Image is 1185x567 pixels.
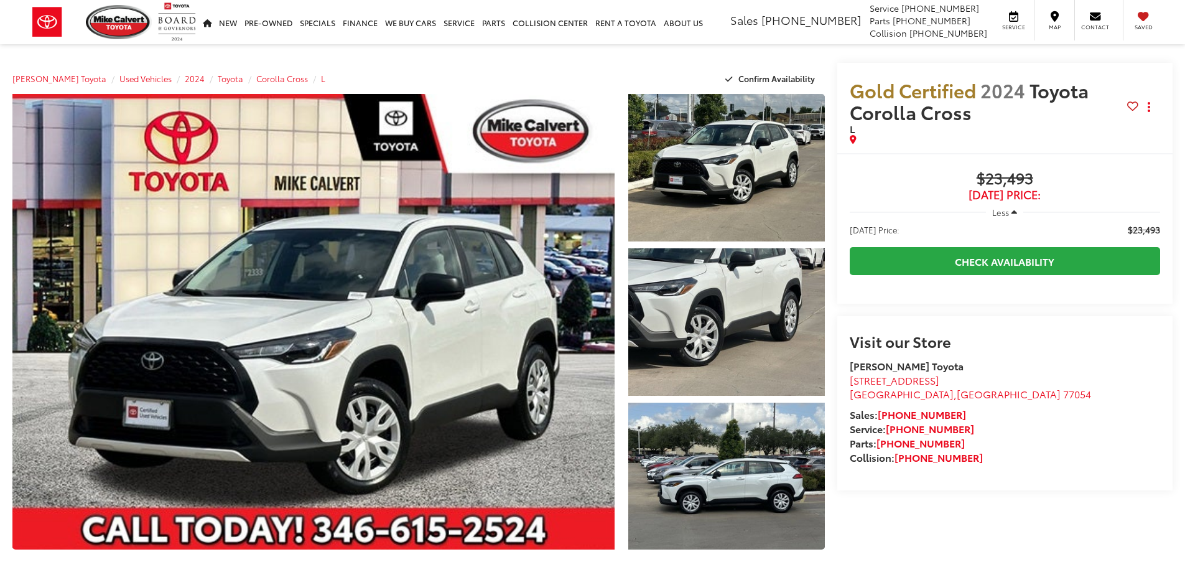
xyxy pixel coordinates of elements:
a: [PHONE_NUMBER] [876,436,965,450]
a: Corolla Cross [256,73,308,84]
a: L [321,73,325,84]
h2: Visit our Store [850,333,1160,349]
img: 2024 Toyota Corolla Cross L [626,401,826,551]
button: Confirm Availability [718,68,825,90]
span: Service [1000,23,1028,31]
span: [PHONE_NUMBER] [901,2,979,14]
button: Less [986,201,1023,223]
span: Service [870,2,899,14]
span: [PHONE_NUMBER] [909,27,987,39]
strong: [PERSON_NAME] Toyota [850,358,964,373]
a: 2024 [185,73,205,84]
span: Contact [1081,23,1109,31]
span: [DATE] Price: [850,189,1160,201]
span: L [850,121,855,136]
span: [DATE] Price: [850,223,899,236]
span: [GEOGRAPHIC_DATA] [957,387,1061,401]
span: [STREET_ADDRESS] [850,373,939,387]
a: Expand Photo 3 [628,403,825,550]
a: Toyota [218,73,243,84]
span: 77054 [1063,387,1091,401]
span: Sales [730,12,758,28]
a: [PHONE_NUMBER] [895,450,983,464]
img: Mike Calvert Toyota [86,5,152,39]
button: Actions [1138,96,1160,118]
strong: Sales: [850,407,966,421]
span: Confirm Availability [738,73,815,84]
a: [PERSON_NAME] Toyota [12,73,106,84]
img: 2024 Toyota Corolla Cross L [626,92,826,243]
span: 2024 [980,77,1025,103]
span: [PHONE_NUMBER] [761,12,861,28]
span: dropdown dots [1148,102,1150,112]
span: Saved [1130,23,1157,31]
span: , [850,387,1091,401]
a: [PHONE_NUMBER] [878,407,966,421]
a: [STREET_ADDRESS] [GEOGRAPHIC_DATA],[GEOGRAPHIC_DATA] 77054 [850,373,1091,401]
span: Collision [870,27,907,39]
a: Check Availability [850,247,1160,275]
span: [PHONE_NUMBER] [893,14,970,27]
img: 2024 Toyota Corolla Cross L [6,91,620,552]
span: $23,493 [850,170,1160,189]
a: [PHONE_NUMBER] [886,421,974,436]
strong: Service: [850,421,974,436]
a: Expand Photo 1 [628,94,825,241]
a: Expand Photo 2 [628,248,825,396]
span: Less [992,207,1009,218]
img: 2024 Toyota Corolla Cross L [626,246,826,397]
span: Parts [870,14,890,27]
a: Expand Photo 0 [12,94,615,550]
a: Used Vehicles [119,73,172,84]
span: [GEOGRAPHIC_DATA] [850,387,954,401]
span: Gold Certified [850,77,976,103]
span: Map [1041,23,1068,31]
span: Toyota Corolla Cross [850,77,1089,125]
span: $23,493 [1128,223,1160,236]
strong: Parts: [850,436,965,450]
strong: Collision: [850,450,983,464]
